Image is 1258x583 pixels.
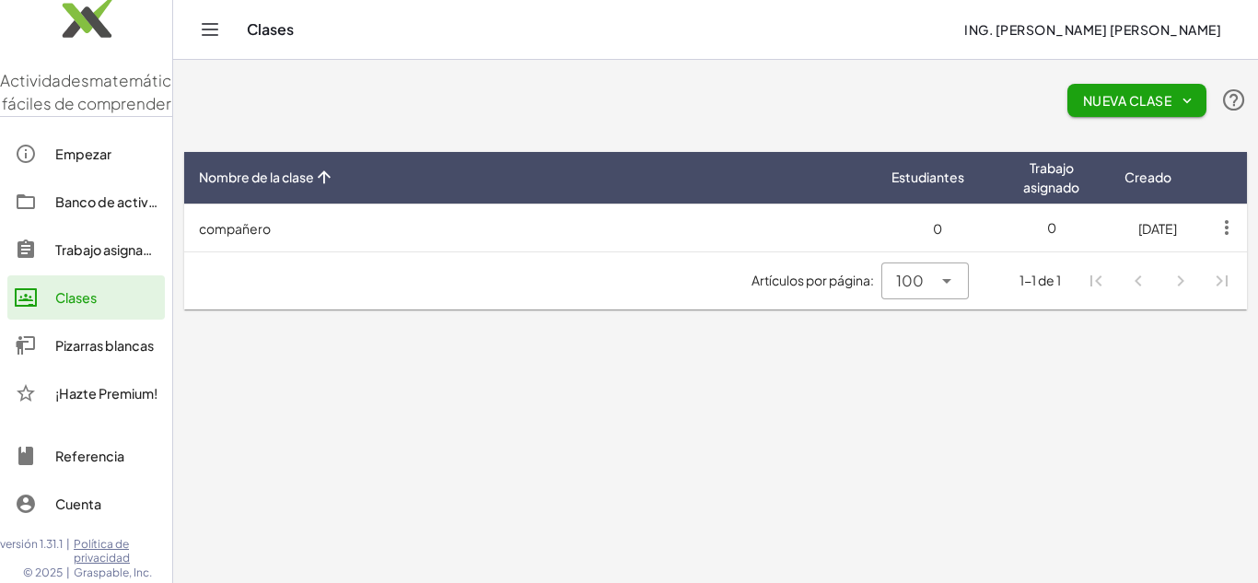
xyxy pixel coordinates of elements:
[896,271,924,290] font: 100
[933,220,942,237] font: 0
[199,220,271,237] font: compañero
[7,180,165,224] a: Banco de actividades
[1023,159,1079,195] font: Trabajo asignado
[1083,92,1171,109] font: Nueva clase
[1076,260,1243,302] nav: Navegación de paginación
[1138,220,1177,237] font: [DATE]
[751,271,881,290] span: Artículos por página:
[74,537,172,566] a: Política de privacidad
[55,385,157,402] font: ¡Hazte Premium!
[949,13,1236,46] button: ING. [PERSON_NAME] [PERSON_NAME]
[74,537,130,566] font: Política de privacidad
[55,448,124,464] font: Referencia
[55,496,101,512] font: Cuenta
[7,434,165,478] a: Referencia
[7,227,165,272] a: Trabajo asignado
[66,537,70,551] font: |
[751,272,874,288] font: Artículos por página:
[7,275,165,320] a: Clases
[7,132,165,176] a: Empezar
[66,566,70,579] font: |
[1124,169,1171,185] font: Creado
[964,21,1221,38] font: ING. [PERSON_NAME] [PERSON_NAME]
[891,169,964,185] font: Estudiantes
[55,337,154,354] font: Pizarras blancas
[55,241,160,258] font: Trabajo asignado
[1067,84,1206,117] button: Nueva clase
[7,482,165,526] a: Cuenta
[199,169,314,185] font: Nombre de la clase
[55,193,192,210] font: Banco de actividades
[74,566,152,579] font: Graspable, Inc.
[7,323,165,367] a: Pizarras blancas
[55,289,97,306] font: Clases
[55,146,111,162] font: Empezar
[23,566,63,579] font: © 2025
[1047,219,1056,236] font: 0
[195,15,225,44] button: Cambiar navegación
[1019,272,1061,288] font: 1-1 de 1
[2,70,190,114] font: matemáticas fáciles de comprender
